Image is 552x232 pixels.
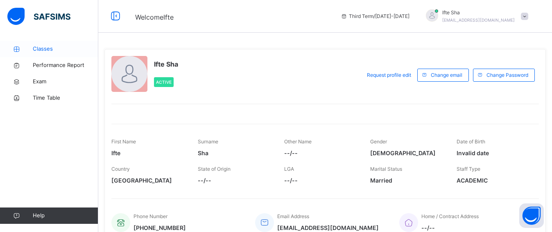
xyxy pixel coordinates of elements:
[421,213,479,219] span: Home / Contract Address
[284,149,358,157] span: --/--
[457,176,531,185] span: ACADEMIC
[277,223,379,232] span: [EMAIL_ADDRESS][DOMAIN_NAME]
[370,176,444,185] span: Married
[154,59,178,69] span: Ifte Sha
[33,78,98,86] span: Exam
[457,149,531,157] span: Invalid date
[421,223,479,232] span: --/--
[370,138,387,145] span: Gender
[33,94,98,102] span: Time Table
[367,71,411,79] span: Request profile edit
[198,176,272,185] span: --/--
[7,8,70,25] img: safsims
[133,213,167,219] span: Phone Number
[111,149,186,157] span: Ifte
[111,138,136,145] span: First Name
[111,166,130,172] span: Country
[135,13,174,21] span: Welcome Ifte
[198,149,272,157] span: Sha
[341,13,409,20] span: session/term information
[111,176,186,185] span: [GEOGRAPHIC_DATA]
[370,149,444,157] span: [DEMOGRAPHIC_DATA]
[457,166,480,172] span: Staff Type
[33,212,98,220] span: Help
[457,138,485,145] span: Date of Birth
[284,176,358,185] span: --/--
[284,138,312,145] span: Other Name
[418,9,532,24] div: IfteSha
[519,203,544,228] button: Open asap
[284,166,294,172] span: LGA
[277,213,309,219] span: Email Address
[442,18,515,22] span: [EMAIL_ADDRESS][DOMAIN_NAME]
[198,166,231,172] span: State of Origin
[33,45,98,53] span: Classes
[156,80,172,85] span: Active
[198,138,218,145] span: Surname
[33,61,98,69] span: Performance Report
[133,223,186,232] span: [PHONE_NUMBER]
[370,166,402,172] span: Marital Status
[431,71,462,79] span: Change email
[442,9,515,16] span: Ifte Sha
[486,71,528,79] span: Change Password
